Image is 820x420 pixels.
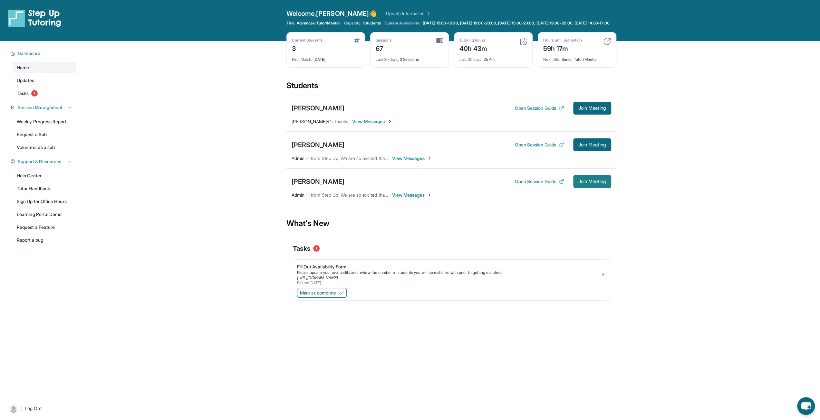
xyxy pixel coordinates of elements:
a: Report a bug [13,234,76,246]
a: Help Center [13,170,76,182]
span: First Match : [292,57,313,62]
div: Students [286,80,616,95]
span: Admin : [292,192,305,198]
span: 1 [313,245,320,252]
img: Chevron Right [425,10,431,17]
span: Support & Resources [18,158,61,165]
span: Hi from Step Up! We are so excited that you are matched with one another. Please use this space t... [305,192,819,198]
img: card [519,38,527,45]
span: Welcome, [PERSON_NAME] 👋 [286,9,377,18]
span: View Messages [392,155,432,162]
button: Dashboard [15,50,72,57]
div: 3 Sessions [376,53,443,62]
button: Session Management [15,104,72,111]
a: Home [13,62,76,73]
span: Tasks [293,244,311,253]
div: Sessions [376,38,392,43]
a: |Log Out [6,401,76,415]
button: Support & Resources [15,158,72,165]
img: Chevron-Right [427,156,432,161]
span: Mark as complete [300,290,336,296]
img: logo [8,9,61,27]
div: Current Students [292,38,323,43]
span: Session Management [18,104,63,111]
div: 59h 17m [543,43,582,53]
div: 3 [292,43,323,53]
a: [URL][DOMAIN_NAME] [297,275,338,280]
a: Fill Out Availability FormPlease update your availability and review the number of students you w... [293,260,610,287]
div: Fill Out Availability Form [297,264,601,270]
span: Current Availability: [385,21,420,26]
div: Tutoring hours [459,38,487,43]
a: Tutor Handbook [13,183,76,194]
a: Request a Feature [13,221,76,233]
img: Chevron-Right [427,192,432,198]
button: Open Session Guide [515,105,564,111]
a: Learning Portal Demo [13,209,76,220]
span: Updates [17,77,34,84]
div: 67 [376,43,392,53]
span: Log Out [25,405,42,412]
div: [DATE] [292,53,360,62]
span: 1 Students [363,21,381,26]
a: Volunteer as a sub [13,142,76,153]
a: Weekly Progress Report [13,116,76,127]
div: Hours until promotion [543,38,582,43]
span: Capacity: [344,21,362,26]
span: [DATE] 15:00-18:00, [DATE] 19:00-20:00, [DATE] 15:00-20:00, [DATE] 19:00-20:00, [DATE] 14:30-17:00 [423,21,610,26]
img: card [354,38,360,43]
span: Tasks [17,90,29,97]
span: Next title : [543,57,561,62]
img: Mark as complete [339,290,344,295]
button: Join Meeting [573,138,611,151]
div: [PERSON_NAME] [292,177,344,186]
button: Join Meeting [573,102,611,115]
a: Sign Up for Office Hours [13,196,76,207]
button: chat-button [797,397,815,415]
a: [DATE] 15:00-18:00, [DATE] 19:00-20:00, [DATE] 15:00-20:00, [DATE] 19:00-20:00, [DATE] 14:30-17:00 [421,21,611,26]
span: Dashboard [18,50,41,57]
span: Join Meeting [578,180,606,183]
img: user-img [9,404,18,413]
span: | [21,405,22,412]
div: [PERSON_NAME] [292,104,344,113]
span: Ok thanks [328,119,349,124]
span: View Messages [392,192,432,198]
img: card [436,38,443,43]
button: Join Meeting [573,175,611,188]
span: Title: [286,21,295,26]
span: Last 30 days : [459,57,483,62]
span: Admin : [292,155,305,161]
button: Open Session Guide [515,142,564,148]
span: Home [17,64,29,71]
button: Open Session Guide [515,178,564,185]
span: Join Meeting [578,143,606,147]
div: 2h 4m [459,53,527,62]
div: [PERSON_NAME] [292,140,344,149]
a: Tasks1 [13,88,76,99]
div: Please update your availability and review the number of students you will be matched with prior ... [297,270,601,275]
div: Posted [DATE] [297,280,601,285]
div: Senior Tutor/Mentor [543,53,611,62]
a: Update Information [386,10,431,17]
span: Last 30 days : [376,57,399,62]
span: Advanced Tutor/Mentor [297,21,340,26]
span: Join Meeting [578,106,606,110]
span: 1 [31,90,38,97]
span: View Messages [352,118,392,125]
img: card [603,38,611,45]
button: Mark as complete [297,288,347,298]
div: What's New [286,209,616,238]
a: Updates [13,75,76,86]
span: [PERSON_NAME] : [292,119,328,124]
div: 40h 43m [459,43,487,53]
img: Chevron-Right [387,119,392,124]
a: Request a Sub [13,129,76,140]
